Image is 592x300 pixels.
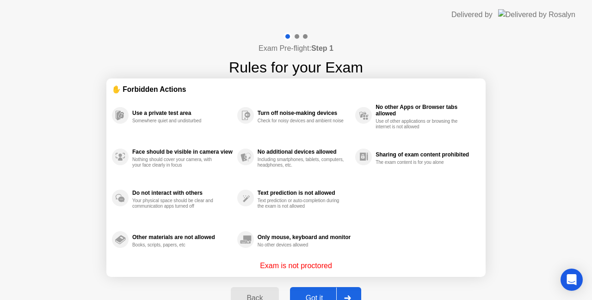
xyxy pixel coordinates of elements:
[258,110,351,116] div: Turn off noise-making devices
[258,149,351,155] div: No additional devices allowed
[229,56,363,78] h1: Rules for your Exam
[376,160,463,165] div: The exam content is for you alone
[258,234,351,240] div: Only mouse, keyboard and monitor
[258,157,345,168] div: Including smartphones, tablets, computers, headphones, etc.
[132,149,233,155] div: Face should be visible in camera view
[132,110,233,116] div: Use a private test area
[132,190,233,196] div: Do not interact with others
[258,118,345,124] div: Check for noisy devices and ambient noise
[259,43,333,54] h4: Exam Pre-flight:
[498,9,575,20] img: Delivered by Rosalyn
[132,157,220,168] div: Nothing should cover your camera, with your face clearly in focus
[132,242,220,248] div: Books, scripts, papers, etc
[258,242,345,248] div: No other devices allowed
[112,84,480,95] div: ✋ Forbidden Actions
[260,260,332,271] p: Exam is not proctored
[258,198,345,209] div: Text prediction or auto-completion during the exam is not allowed
[376,151,475,158] div: Sharing of exam content prohibited
[258,190,351,196] div: Text prediction is not allowed
[132,234,233,240] div: Other materials are not allowed
[311,44,333,52] b: Step 1
[451,9,493,20] div: Delivered by
[132,198,220,209] div: Your physical space should be clear and communication apps turned off
[561,269,583,291] div: Open Intercom Messenger
[132,118,220,124] div: Somewhere quiet and undisturbed
[376,104,475,117] div: No other Apps or Browser tabs allowed
[376,119,463,130] div: Use of other applications or browsing the internet is not allowed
